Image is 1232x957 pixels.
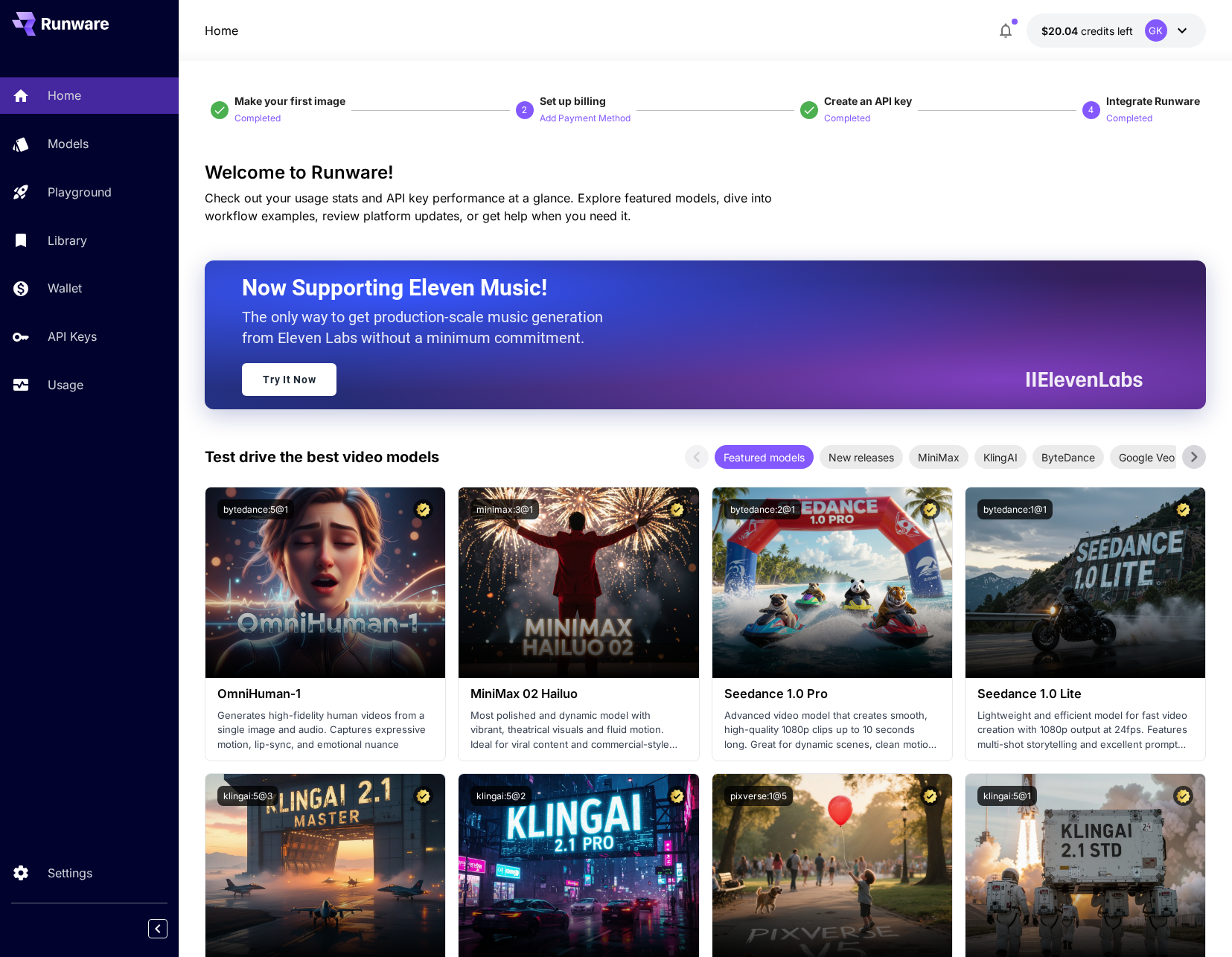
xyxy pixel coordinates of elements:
[217,786,278,806] button: klingai:5@3
[413,786,433,806] button: Certified Model – Vetted for best performance and includes a commercial license.
[1081,25,1133,37] span: credits left
[48,327,97,345] p: API Keys
[522,103,527,117] p: 2
[470,499,539,519] button: minimax:3@1
[977,786,1037,806] button: klingai:5@1
[159,915,179,942] div: Collapse sidebar
[205,22,238,39] nav: breadcrumb
[966,487,1205,678] img: alt
[1041,23,1133,39] div: $20.0366
[470,708,686,752] p: Most polished and dynamic model with vibrant, theatrical visuals and fluid motion. Ideal for vira...
[48,279,82,297] p: Wallet
[715,445,814,469] div: Featured models
[1173,786,1193,806] button: Certified Model – Vetted for best performance and includes a commercial license.
[820,445,903,469] div: New releases
[820,449,903,465] span: New releases
[724,708,940,752] p: Advanced video model that creates smooth, high-quality 1080p clips up to 10 seconds long. Great f...
[715,449,814,465] span: Featured models
[234,109,281,127] button: Completed
[977,708,1193,752] p: Lightweight and efficient model for fast video creation with 1080p output at 24fps. Features mult...
[1041,25,1081,37] span: $20.04
[205,162,1205,183] h3: Welcome to Runware!
[667,499,687,519] button: Certified Model – Vetted for best performance and includes a commercial license.
[712,487,952,678] img: alt
[48,86,81,104] p: Home
[459,487,698,678] img: alt
[540,112,631,126] p: Add Payment Method
[242,274,1131,302] h2: Now Supporting Eleven Music!
[824,95,912,107] span: Create an API key
[48,183,112,201] p: Playground
[234,95,345,107] span: Make your first image
[974,449,1027,465] span: KlingAI
[205,446,439,468] p: Test drive the best video models
[920,499,940,519] button: Certified Model – Vetted for best performance and includes a commercial license.
[977,687,1193,701] h3: Seedance 1.0 Lite
[1032,445,1104,469] div: ByteDance
[470,786,532,806] button: klingai:5@2
[1106,109,1152,127] button: Completed
[909,445,968,469] div: MiniMax
[974,445,1027,469] div: KlingAI
[540,95,606,107] span: Set up billing
[724,786,793,806] button: pixverse:1@5
[1110,449,1184,465] span: Google Veo
[217,687,433,701] h3: OmniHuman‑1
[1106,95,1200,107] span: Integrate Runware
[205,487,445,678] img: alt
[824,112,870,126] p: Completed
[667,786,687,806] button: Certified Model – Vetted for best performance and includes a commercial license.
[920,786,940,806] button: Certified Model – Vetted for best performance and includes a commercial license.
[540,109,631,127] button: Add Payment Method
[1173,499,1193,519] button: Certified Model – Vetted for best performance and includes a commercial license.
[48,864,92,882] p: Settings
[1106,112,1152,126] p: Completed
[1110,445,1184,469] div: Google Veo
[48,376,83,394] p: Usage
[724,687,940,701] h3: Seedance 1.0 Pro
[48,231,87,249] p: Library
[217,499,294,519] button: bytedance:5@1
[48,135,89,153] p: Models
[242,307,614,348] p: The only way to get production-scale music generation from Eleven Labs without a minimum commitment.
[234,112,281,126] p: Completed
[205,22,238,39] a: Home
[470,687,686,701] h3: MiniMax 02 Hailuo
[1088,103,1094,117] p: 4
[217,708,433,752] p: Generates high-fidelity human videos from a single image and audio. Captures expressive motion, l...
[1027,13,1206,48] button: $20.0366GK
[242,363,336,396] a: Try It Now
[909,449,968,465] span: MiniMax
[1145,19,1167,42] div: GK
[724,499,801,519] button: bytedance:2@1
[824,109,870,127] button: Completed
[977,499,1053,519] button: bytedance:1@1
[1032,449,1104,465] span: ByteDance
[148,919,167,938] button: Collapse sidebar
[205,191,772,223] span: Check out your usage stats and API key performance at a glance. Explore featured models, dive int...
[413,499,433,519] button: Certified Model – Vetted for best performance and includes a commercial license.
